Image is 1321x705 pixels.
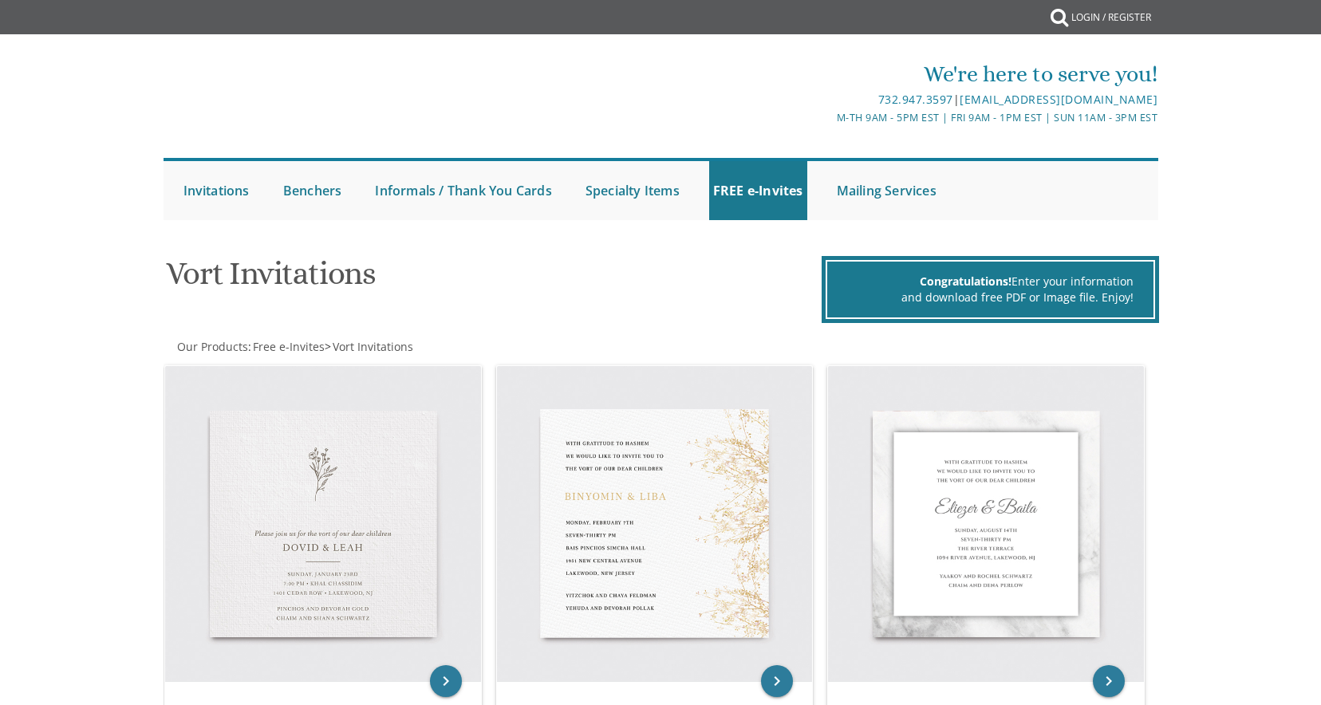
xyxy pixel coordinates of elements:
a: [EMAIL_ADDRESS][DOMAIN_NAME] [960,92,1157,107]
div: | [495,90,1157,109]
span: > [325,339,413,354]
a: keyboard_arrow_right [1093,665,1125,697]
a: 732.947.3597 [878,92,953,107]
div: We're here to serve you! [495,58,1157,90]
div: and download free PDF or Image file. Enjoy! [847,289,1134,305]
img: Vort Invitation Style 1 [165,366,481,682]
a: FREE e-Invites [709,161,807,220]
a: Invitations [179,161,254,220]
img: Vort Invitation Style 2 [497,366,813,682]
h1: Vort Invitations [166,256,817,303]
span: Congratulations! [920,274,1011,289]
a: keyboard_arrow_right [761,665,793,697]
img: Vort Invitation Style 3 [828,366,1144,682]
div: Enter your information [847,274,1134,289]
div: M-Th 9am - 5pm EST | Fri 9am - 1pm EST | Sun 11am - 3pm EST [495,109,1157,126]
span: Free e-Invites [253,339,325,354]
a: Mailing Services [833,161,940,220]
a: Free e-Invites [251,339,325,354]
div: : [164,339,661,355]
a: Specialty Items [582,161,684,220]
a: Benchers [279,161,346,220]
a: Our Products [175,339,248,354]
span: Vort Invitations [333,339,413,354]
a: keyboard_arrow_right [430,665,462,697]
a: Vort Invitations [331,339,413,354]
a: Informals / Thank You Cards [371,161,555,220]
